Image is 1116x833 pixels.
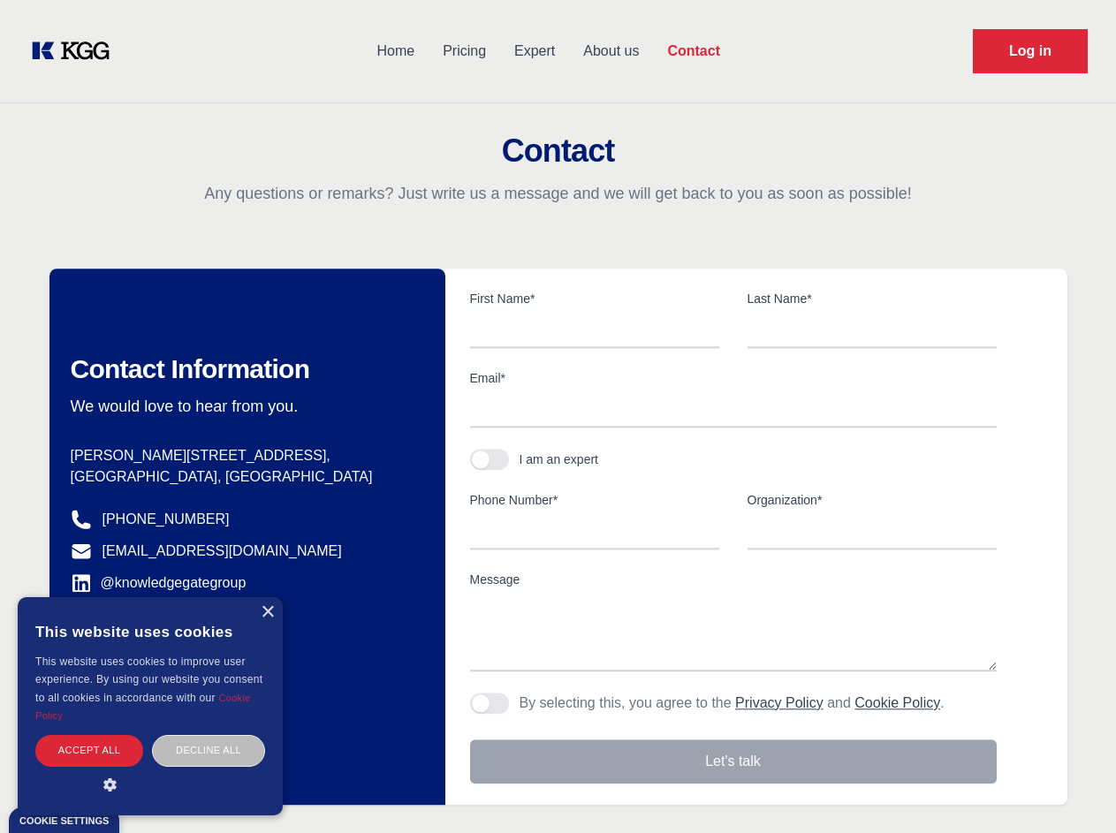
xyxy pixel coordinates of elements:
[362,28,429,74] a: Home
[71,466,417,488] p: [GEOGRAPHIC_DATA], [GEOGRAPHIC_DATA]
[35,735,143,766] div: Accept all
[429,28,500,74] a: Pricing
[470,491,719,509] label: Phone Number*
[102,541,342,562] a: [EMAIL_ADDRESS][DOMAIN_NAME]
[653,28,734,74] a: Contact
[28,37,124,65] a: KOL Knowledge Platform: Talk to Key External Experts (KEE)
[569,28,653,74] a: About us
[735,695,824,710] a: Privacy Policy
[973,29,1088,73] a: Request Demo
[748,290,997,307] label: Last Name*
[1028,748,1116,833] iframe: Chat Widget
[102,509,230,530] a: [PHONE_NUMBER]
[470,739,997,784] button: Let's talk
[71,572,247,594] a: @knowledgegategroup
[748,491,997,509] label: Organization*
[35,655,262,704] span: This website uses cookies to improve user experience. By using our website you consent to all coo...
[71,396,417,417] p: We would love to hear from you.
[520,693,945,714] p: By selecting this, you agree to the and .
[71,353,417,385] h2: Contact Information
[19,816,109,826] div: Cookie settings
[854,695,940,710] a: Cookie Policy
[261,606,274,619] div: Close
[470,369,997,387] label: Email*
[470,290,719,307] label: First Name*
[21,133,1095,169] h2: Contact
[152,735,265,766] div: Decline all
[71,445,417,466] p: [PERSON_NAME][STREET_ADDRESS],
[35,693,251,721] a: Cookie Policy
[35,610,265,653] div: This website uses cookies
[500,28,569,74] a: Expert
[21,183,1095,204] p: Any questions or remarks? Just write us a message and we will get back to you as soon as possible!
[520,451,599,468] div: I am an expert
[470,571,997,588] label: Message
